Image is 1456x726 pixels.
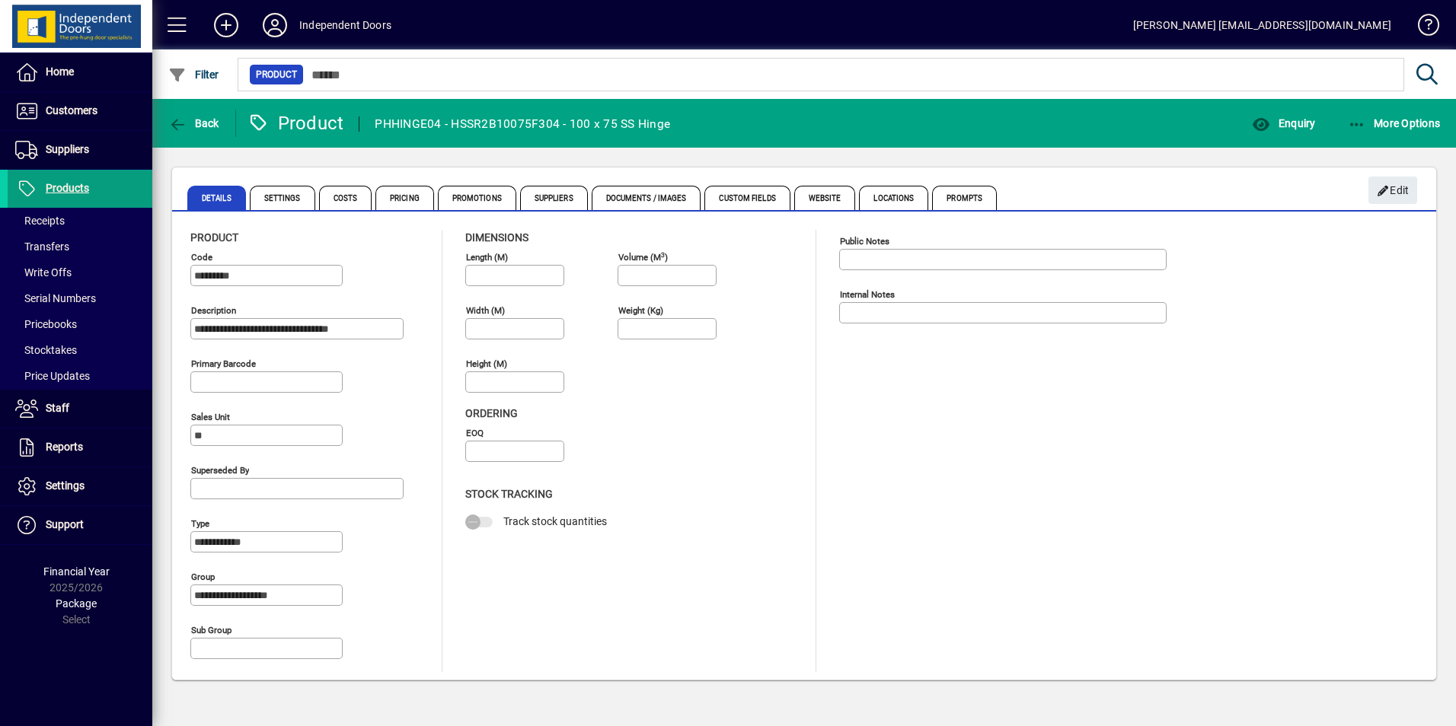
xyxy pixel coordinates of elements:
button: More Options [1344,110,1445,137]
span: Transfers [15,240,69,253]
a: Write Offs [8,260,152,285]
span: Custom Fields [704,186,790,210]
div: Independent Doors [299,13,391,37]
a: Price Updates [8,363,152,389]
span: Track stock quantities [503,515,607,527]
span: Edit [1377,178,1410,203]
span: Financial Year [43,565,110,578]
a: Home [8,53,152,91]
mat-label: Weight (Kg) [618,305,663,316]
button: Back [164,110,223,137]
span: Suppliers [46,143,89,155]
span: Serial Numbers [15,292,96,304]
mat-label: EOQ [466,428,484,438]
mat-label: Type [191,518,209,529]
button: Enquiry [1248,110,1319,137]
span: Costs [319,186,372,210]
a: Stocktakes [8,337,152,363]
span: Write Offs [15,266,72,279]
a: Knowledge Base [1407,3,1437,53]
span: Product [190,231,238,244]
span: Prompts [932,186,997,210]
span: Support [46,518,84,530]
a: Pricebooks [8,311,152,337]
span: Reports [46,441,83,453]
mat-label: Description [191,305,236,316]
span: Back [168,117,219,129]
span: Settings [250,186,315,210]
span: More Options [1348,117,1441,129]
mat-label: Width (m) [466,305,505,316]
mat-label: Public Notes [840,236,889,247]
span: Locations [859,186,928,210]
mat-label: Internal Notes [840,289,895,300]
button: Filter [164,61,223,88]
mat-label: Sub group [191,625,231,635]
span: Stock Tracking [465,488,553,500]
span: Package [56,597,97,610]
span: Staff [46,402,69,414]
app-page-header-button: Back [152,110,236,137]
span: Suppliers [520,186,588,210]
span: Documents / Images [592,186,701,210]
a: Serial Numbers [8,285,152,311]
a: Transfers [8,234,152,260]
sup: 3 [661,250,665,258]
mat-label: Code [191,252,212,263]
span: Dimensions [465,231,528,244]
div: Product [247,111,344,135]
mat-label: Length (m) [466,252,508,263]
span: Products [46,182,89,194]
span: Customers [46,104,97,116]
mat-label: Group [191,572,215,582]
span: Details [187,186,246,210]
mat-label: Height (m) [466,358,507,369]
span: Filter [168,68,219,81]
div: [PERSON_NAME] [EMAIL_ADDRESS][DOMAIN_NAME] [1133,13,1391,37]
mat-label: Sales unit [191,412,230,422]
a: Customers [8,92,152,130]
span: Enquiry [1252,117,1315,129]
span: Pricing [375,186,434,210]
mat-label: Primary barcode [191,358,256,369]
a: Staff [8,390,152,428]
span: Price Updates [15,370,90,382]
span: Stocktakes [15,344,77,356]
button: Profile [251,11,299,39]
a: Receipts [8,208,152,234]
button: Add [202,11,251,39]
a: Suppliers [8,131,152,169]
button: Edit [1368,177,1417,204]
span: Promotions [438,186,516,210]
mat-label: Superseded by [191,465,249,476]
span: Website [794,186,856,210]
mat-label: Volume (m ) [618,252,668,263]
span: Receipts [15,215,65,227]
span: Settings [46,479,85,492]
a: Support [8,506,152,544]
span: Home [46,65,74,78]
a: Reports [8,428,152,466]
span: Pricebooks [15,318,77,330]
span: Ordering [465,407,518,419]
span: Product [256,67,297,82]
a: Settings [8,467,152,505]
div: PHHINGE04 - HSSR2B10075F304 - 100 x 75 SS Hinge [375,112,670,136]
